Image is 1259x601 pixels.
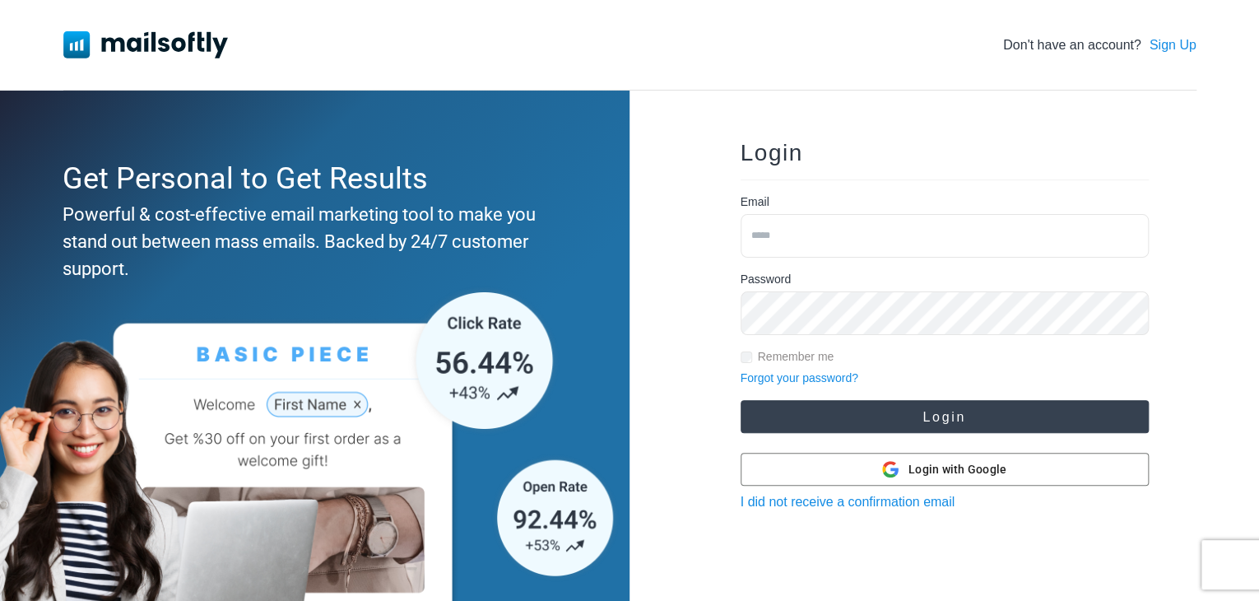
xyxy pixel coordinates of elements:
[63,201,560,282] div: Powerful & cost-effective email marketing tool to make you stand out between mass emails. Backed ...
[741,371,858,384] a: Forgot your password?
[758,348,834,366] label: Remember me
[63,156,560,201] div: Get Personal to Get Results
[908,461,1006,478] span: Login with Google
[63,31,228,58] img: Mailsoftly
[1150,35,1196,55] a: Sign Up
[741,271,791,288] label: Password
[741,140,803,165] span: Login
[741,400,1149,433] button: Login
[1003,35,1196,55] div: Don't have an account?
[741,453,1149,486] button: Login with Google
[741,495,955,509] a: I did not receive a confirmation email
[741,193,769,211] label: Email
